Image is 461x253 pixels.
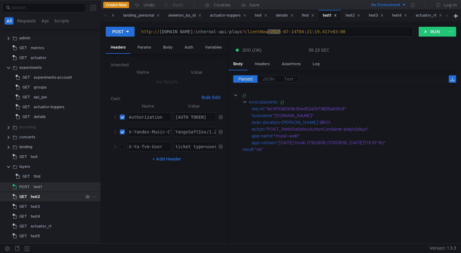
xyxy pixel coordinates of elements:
[19,182,30,192] span: POST
[19,202,27,211] span: GET
[200,42,227,53] div: Variables
[106,27,135,37] button: POST
[112,28,124,35] div: POST
[242,146,253,153] div: result
[250,58,275,70] div: Headers
[210,12,246,19] div: actuator-loggers
[302,12,314,19] div: find
[252,139,456,146] div: :
[265,126,448,132] div: "POST_WebStatisticsActionContainer.plays/plays"
[276,12,293,19] div: details
[150,155,184,163] button: + Add Header
[116,69,170,76] th: Name
[19,212,27,221] span: GET
[252,132,456,139] div: :
[242,47,261,53] span: 200 (OK)
[262,76,274,82] span: JSON
[19,132,35,142] div: concerts
[252,119,456,126] div: :
[345,12,360,19] div: test2
[252,119,318,126] div: exec-duration-[PERSON_NAME]
[252,112,272,119] div: hostname
[133,42,156,53] div: Params
[31,202,40,211] div: test3
[158,42,177,53] div: Body
[22,83,30,92] span: GET
[170,69,223,76] th: Value
[319,119,450,126] div: 38101
[22,73,30,82] span: GET
[252,132,272,139] div: app-name
[265,105,448,112] div: "1ec9f1080b5b30ed52a1973835a65fc6"
[31,192,40,201] div: test2
[19,152,27,161] span: GET
[308,47,330,53] div: 39.23 SEC
[252,112,456,119] div: :
[19,162,30,171] div: layers
[369,12,383,19] div: test3
[31,212,40,221] div: test4
[19,192,27,201] span: GET
[159,0,188,10] button: Redo
[34,112,46,121] div: details
[31,152,38,161] div: test
[19,222,27,231] span: GET
[33,182,42,192] div: test1
[323,12,337,19] div: test1
[238,76,253,82] span: Parsed
[242,92,448,99] div: {}
[34,102,64,112] div: actuator-loggers
[12,4,82,11] input: Search...
[199,94,223,101] button: Bulk Edit
[19,53,27,62] span: GET
[22,102,30,112] span: GET
[19,43,27,53] span: GET
[19,63,42,72] div: experiments
[173,1,184,9] div: Redo
[22,172,30,181] span: GET
[214,1,230,9] div: Cookies
[31,53,46,62] div: actuator
[392,12,407,19] div: test4
[31,231,40,241] div: test5
[180,42,198,53] div: Auth
[5,17,13,25] button: All
[34,83,47,92] div: groups
[111,95,199,102] h6: Own
[371,2,400,8] div: No Environment
[280,99,449,105] div: {}
[15,17,38,25] button: Requests
[252,139,276,146] div: app-version
[171,102,216,110] th: Value
[19,142,32,152] div: landing
[103,2,129,8] button: Create New
[252,126,264,132] div: action
[52,17,71,25] button: Scripts
[34,172,40,181] div: find
[34,73,72,82] div: experiments-account
[249,3,259,7] div: Save
[22,93,30,102] span: GET
[156,79,178,85] nz-embed-empty: No Results
[444,1,457,9] div: Log In
[274,132,448,139] div: "music-web"
[255,12,267,19] div: test
[252,126,456,132] div: :
[123,12,160,19] div: landing_personal
[252,105,264,112] div: req-id
[273,112,448,119] div: "[DOMAIN_NAME]"
[416,12,442,19] div: actuator_rt
[19,123,36,132] div: incoming
[419,27,446,37] button: RUN
[277,139,448,146] div: "[DATE].trunk.17302618 (17302618; [DATE]T13:37:16)"
[429,244,456,253] span: Version: 1.3.3
[22,112,30,121] span: GET
[252,105,456,112] div: :
[19,231,27,241] span: GET
[125,102,171,110] th: Name
[255,146,448,153] div: "ok"
[168,12,201,19] div: skeleton_by_id
[34,93,47,102] div: api_gw
[242,146,456,153] div: :
[228,58,248,70] div: Body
